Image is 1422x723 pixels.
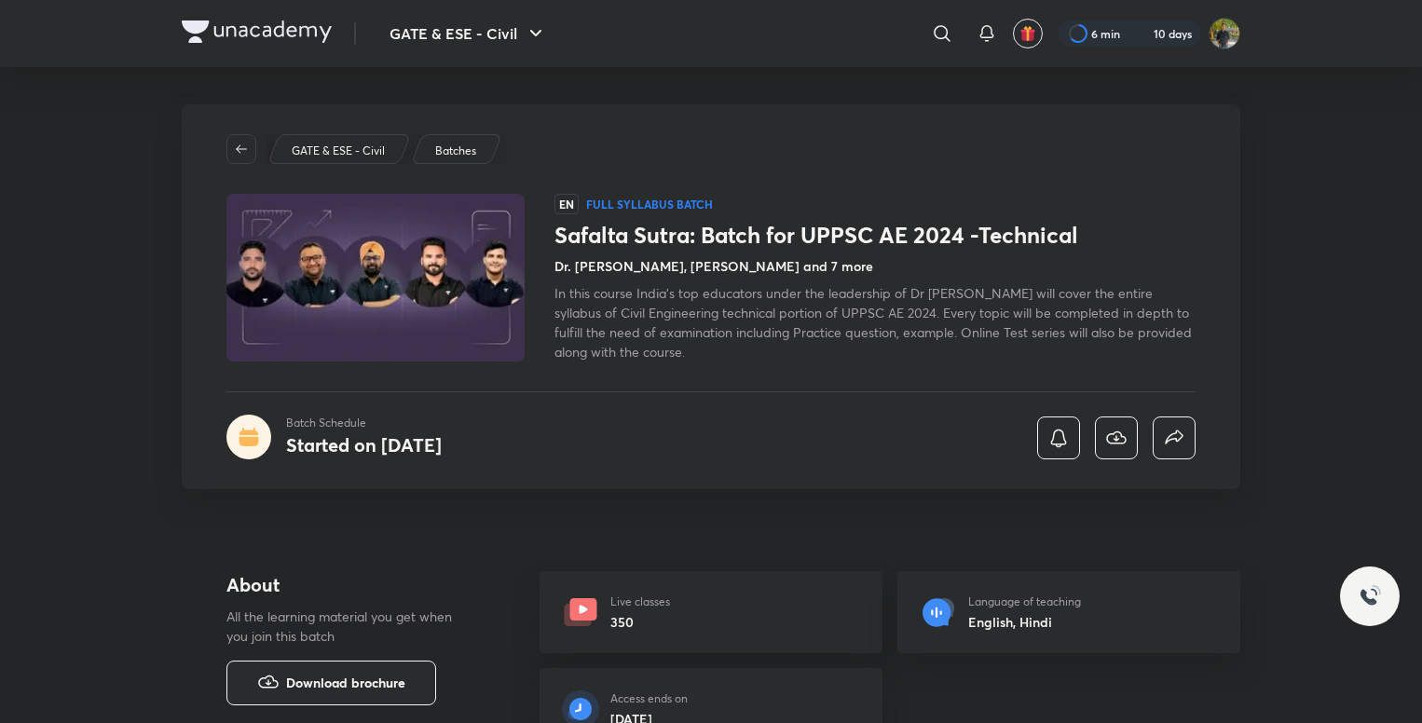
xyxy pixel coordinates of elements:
p: Batch Schedule [286,415,442,431]
p: Batches [435,143,476,159]
p: Language of teaching [968,593,1081,610]
img: ttu [1359,585,1381,607]
img: Thumbnail [224,192,527,363]
p: GATE & ESE - Civil [292,143,385,159]
button: Download brochure [226,661,436,705]
img: Company Logo [182,20,332,43]
p: Access ends on [610,690,688,707]
h4: Started on [DATE] [286,432,442,457]
h6: English, Hindi [968,612,1081,632]
h6: 350 [610,612,670,632]
span: Download brochure [286,673,405,693]
a: Batches [432,143,480,159]
img: streak [1131,24,1150,43]
h4: About [226,571,480,599]
h4: Dr. [PERSON_NAME], [PERSON_NAME] and 7 more [554,256,873,276]
span: EN [554,194,579,214]
p: Full Syllabus Batch [586,197,713,211]
p: Live classes [610,593,670,610]
span: In this course India's top educators under the leadership of Dr [PERSON_NAME] will cover the enti... [554,284,1192,361]
p: All the learning material you get when you join this batch [226,607,467,646]
a: Company Logo [182,20,332,48]
a: GATE & ESE - Civil [289,143,389,159]
img: avatar [1019,25,1036,42]
button: avatar [1013,19,1043,48]
img: shubham rawat [1209,18,1240,49]
button: GATE & ESE - Civil [378,15,558,52]
h1: Safalta Sutra: Batch for UPPSC AE 2024 -Technical [554,222,1196,249]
